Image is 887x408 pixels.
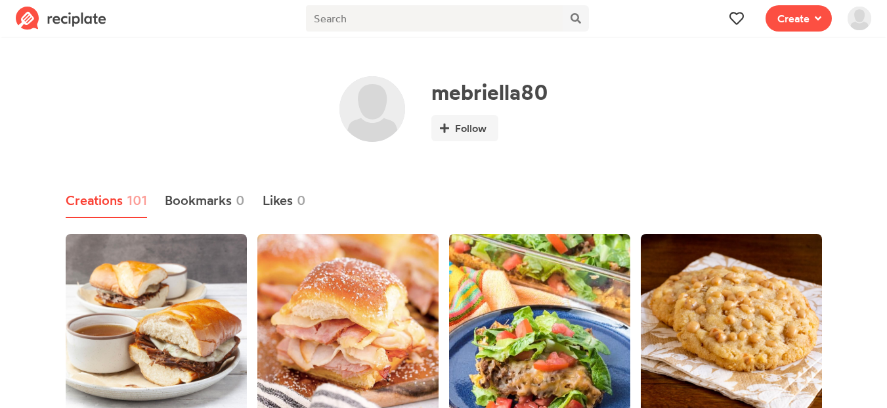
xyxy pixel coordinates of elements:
[455,120,487,136] span: Follow
[66,184,148,218] a: Creations101
[165,184,246,218] a: Bookmarks0
[127,191,147,210] span: 101
[16,7,106,30] img: Reciplate
[297,191,306,210] span: 0
[848,7,871,30] img: User's avatar
[236,191,245,210] span: 0
[263,184,307,218] a: Likes0
[339,76,405,142] img: User's avatar
[766,5,832,32] button: Create
[306,5,562,32] input: Search
[777,11,810,26] span: Create
[431,79,548,104] h1: mebriella80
